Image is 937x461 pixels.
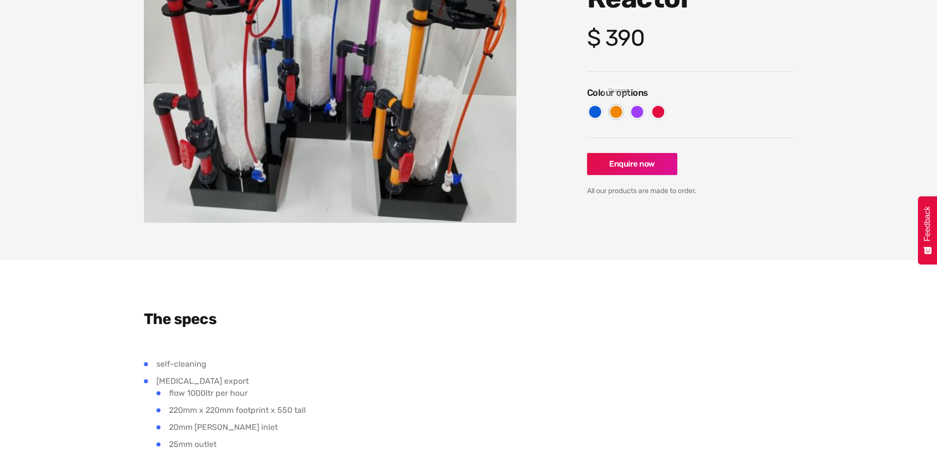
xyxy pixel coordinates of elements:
[144,310,295,328] h3: The specs
[156,387,310,399] li: flow 1000ltr per hour
[144,375,310,455] li: [MEDICAL_DATA] export
[144,358,310,370] li: self-cleaning
[156,404,310,416] li: 220mm x 220mm footprint x 550 tall
[608,87,629,93] div: Orange
[587,87,794,99] h6: Colour options
[918,196,937,264] button: Feedback - Show survey
[156,421,310,433] li: 20mm [PERSON_NAME] inlet
[923,206,932,241] span: Feedback
[587,25,794,51] h4: $ 390
[156,438,310,450] li: 25mm outlet
[587,185,794,197] div: All our products are made to order.
[587,153,677,175] a: Enquire now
